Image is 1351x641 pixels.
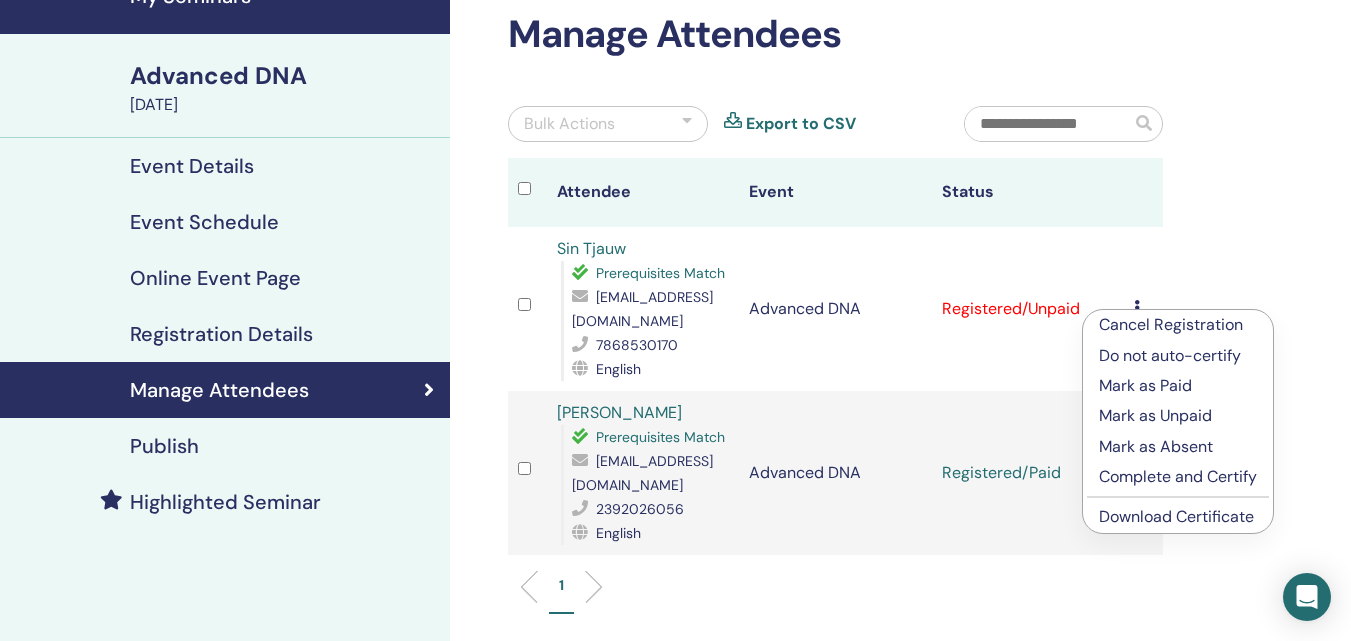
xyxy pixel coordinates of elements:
div: Advanced DNA [130,59,438,93]
h4: Event Details [130,154,254,178]
a: [PERSON_NAME] [557,402,682,423]
p: Complete and Certify [1099,465,1257,489]
p: 1 [559,575,564,596]
span: Prerequisites Match [596,264,725,282]
h4: Event Schedule [130,210,279,234]
h2: Manage Attendees [508,12,1163,58]
p: Mark as Unpaid [1099,404,1257,428]
h4: Manage Attendees [130,378,309,402]
span: English [596,360,641,378]
span: 2392026056 [596,500,684,518]
p: Do not auto-certify [1099,344,1257,368]
td: Advanced DNA [739,391,932,555]
th: Attendee [547,158,740,227]
th: Event [739,158,932,227]
span: Prerequisites Match [596,428,725,446]
span: 7868530170 [596,336,678,354]
th: Status [932,158,1125,227]
a: Advanced DNA[DATE] [118,59,450,117]
p: Cancel Registration [1099,313,1257,337]
h4: Online Event Page [130,266,301,290]
h4: Publish [130,434,199,458]
a: Export to CSV [746,112,856,136]
div: Open Intercom Messenger [1283,573,1331,621]
span: English [596,524,641,542]
a: Sin Tjauw [557,238,626,259]
a: Download Certificate [1099,506,1254,527]
div: [DATE] [130,93,438,117]
h4: Highlighted Seminar [130,490,321,514]
div: Bulk Actions [524,112,615,136]
span: [EMAIL_ADDRESS][DOMAIN_NAME] [572,452,713,494]
h4: Registration Details [130,322,313,346]
p: Mark as Absent [1099,435,1257,459]
span: [EMAIL_ADDRESS][DOMAIN_NAME] [572,288,713,330]
p: Mark as Paid [1099,374,1257,398]
td: Advanced DNA [739,227,932,391]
